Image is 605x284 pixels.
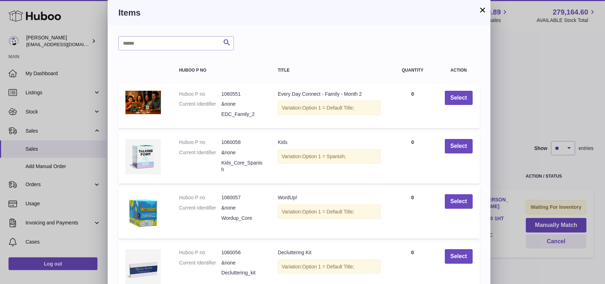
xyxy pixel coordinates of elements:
[278,205,381,219] div: Variation:
[222,91,264,98] dd: 1060551
[302,209,354,215] span: Option 1 = Default Title;
[278,101,381,115] div: Variation:
[222,260,264,266] dd: &none
[222,205,264,211] dd: &none
[125,91,161,115] img: Every Day Connect - Family - Month 2
[125,194,161,230] img: WordUp!
[278,149,381,164] div: Variation:
[445,139,473,154] button: Select
[438,61,480,80] th: Action
[179,149,221,156] dt: Current Identifier
[222,194,264,201] dd: 1060057
[222,139,264,146] dd: 1060058
[302,264,354,269] span: Option 1 = Default Title;
[179,260,221,266] dt: Current Identifier
[445,194,473,209] button: Select
[222,111,264,118] dd: EDC_Family_2
[388,132,438,184] td: 0
[278,91,381,98] div: Every Day Connect - Family - Month 2
[271,61,388,80] th: Title
[179,91,221,98] dt: Huboo P no
[388,84,438,129] td: 0
[302,105,354,111] span: Option 1 = Default Title;
[222,101,264,107] dd: &none
[179,101,221,107] dt: Current Identifier
[222,160,264,173] dd: Kids_Core_Spanish
[278,139,381,146] div: Kids
[179,249,221,256] dt: Huboo P no
[222,269,264,276] dd: Decluttering_kit
[222,149,264,156] dd: &none
[445,91,473,105] button: Select
[278,249,381,256] div: Decluttering Kit
[302,154,346,159] span: Option 1 = Spanish;
[172,61,271,80] th: Huboo P no
[125,139,161,174] img: Kids
[222,249,264,256] dd: 1060056
[445,249,473,264] button: Select
[478,6,487,14] button: ×
[222,215,264,222] dd: Wordup_Core
[179,194,221,201] dt: Huboo P no
[179,139,221,146] dt: Huboo P no
[118,7,480,18] h3: Items
[278,260,381,274] div: Variation:
[278,194,381,201] div: WordUp!
[179,205,221,211] dt: Current Identifier
[388,61,438,80] th: Quantity
[388,187,438,239] td: 0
